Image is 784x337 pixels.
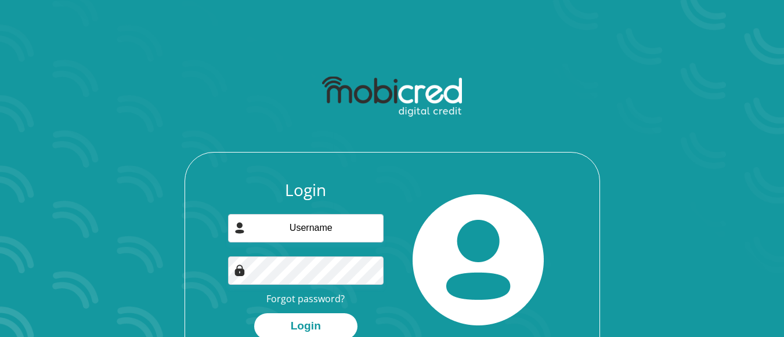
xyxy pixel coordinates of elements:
[228,214,384,242] input: Username
[266,292,345,305] a: Forgot password?
[322,77,462,117] img: mobicred logo
[234,264,245,276] img: Image
[234,222,245,234] img: user-icon image
[228,180,384,200] h3: Login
